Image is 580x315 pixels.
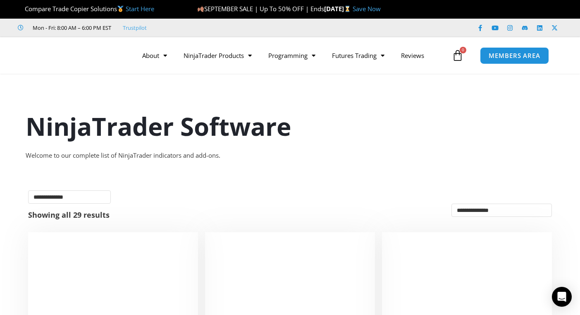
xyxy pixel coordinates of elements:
a: Start Here [126,5,154,13]
a: Reviews [393,46,432,65]
a: About [134,46,175,65]
div: Open Intercom Messenger [552,287,572,307]
strong: [DATE] [324,5,353,13]
img: 🍂 [198,6,204,12]
a: Save Now [353,5,381,13]
img: 🥇 [117,6,124,12]
a: Futures Trading [324,46,393,65]
img: LogoAI | Affordable Indicators – NinjaTrader [25,41,114,70]
nav: Menu [134,46,449,65]
h1: NinjaTrader Software [26,109,555,144]
img: ⌛ [344,6,351,12]
select: Shop order [451,204,552,217]
div: Welcome to our complete list of NinjaTrader indicators and add-ons. [26,150,555,161]
a: Trustpilot [123,23,147,33]
span: Compare Trade Copier Solutions [18,5,154,13]
span: SEPTEMBER SALE | Up To 50% OFF | Ends [197,5,324,13]
img: 🏆 [18,6,24,12]
a: Programming [260,46,324,65]
span: 0 [460,47,466,53]
span: MEMBERS AREA [489,53,540,59]
a: NinjaTrader Products [175,46,260,65]
p: Showing all 29 results [28,211,110,219]
span: Mon - Fri: 8:00 AM – 6:00 PM EST [31,23,111,33]
a: MEMBERS AREA [480,47,549,64]
a: 0 [439,43,476,67]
